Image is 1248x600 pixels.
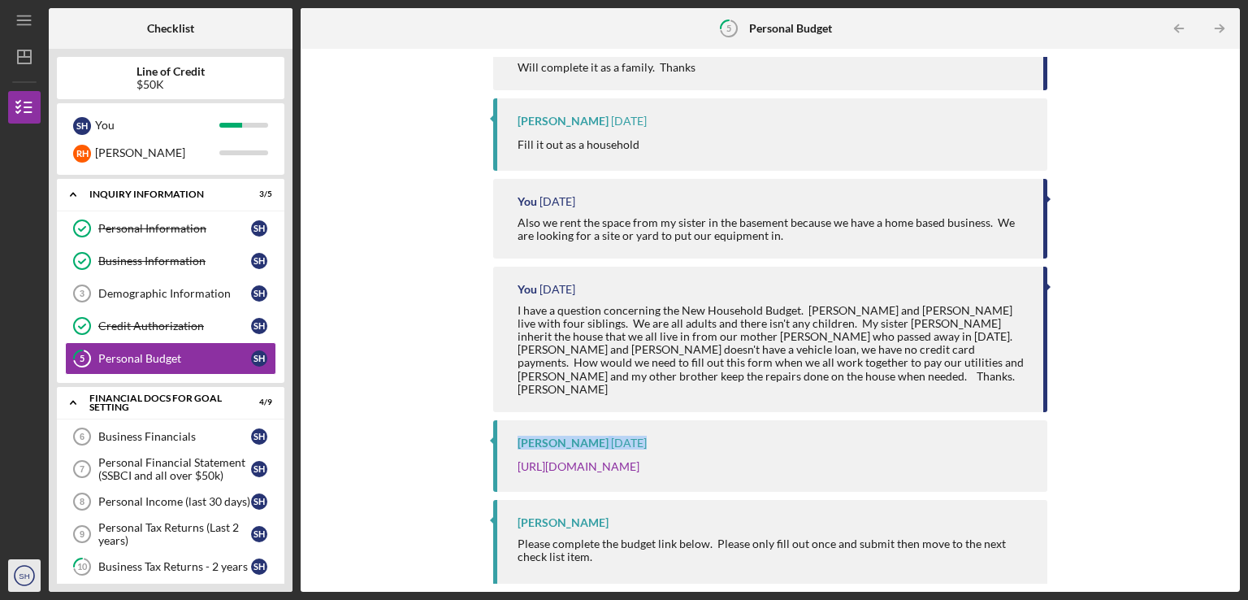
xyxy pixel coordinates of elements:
a: 3Demographic InformationSH [65,277,276,310]
text: SH [19,572,29,580]
div: Business Information [98,254,251,267]
div: Demographic Information [98,287,251,300]
a: Business InformationSH [65,245,276,277]
tspan: 5 [726,23,731,33]
div: [PERSON_NAME] [518,115,609,128]
div: Will complete it as a family. Thanks [518,61,695,74]
div: Also we rent the space from my sister in the basement because we have a home based business. We a... [518,216,1027,242]
div: S H [251,461,267,477]
tspan: 5 [80,354,84,364]
div: Business Financials [98,430,251,443]
div: Personal Financial Statement (SSBCI and all over $50k) [98,456,251,482]
tspan: 6 [80,432,84,441]
tspan: 7 [80,464,84,474]
div: S H [73,117,91,135]
div: S H [251,526,267,542]
time: 2025-08-04 16:44 [611,437,647,450]
div: INQUIRY INFORMATION [89,189,232,199]
div: S H [251,428,267,445]
div: Please complete the budget link below. Please only fill out once and submit then move to the next... [518,537,1031,563]
a: 6Business FinancialsSH [65,420,276,453]
tspan: 3 [80,289,84,298]
div: S H [251,350,267,367]
time: 2025-08-13 16:42 [611,115,647,128]
div: S H [251,220,267,237]
time: 2025-08-13 02:11 [539,195,575,208]
tspan: 10 [77,562,88,572]
div: [PERSON_NAME] [95,139,219,167]
div: 3 / 5 [243,189,272,199]
a: 9Personal Tax Returns (Last 2 years)SH [65,518,276,550]
b: Checklist [147,22,194,35]
div: S H [251,318,267,334]
time: 2025-08-13 02:09 [539,283,575,296]
div: You [518,195,537,208]
button: SH [8,559,41,592]
a: Personal InformationSH [65,212,276,245]
b: Line of Credit [136,65,205,78]
div: [PERSON_NAME] [518,516,609,529]
b: Personal Budget [749,22,832,35]
div: Personal Income (last 30 days) [98,495,251,508]
a: 7Personal Financial Statement (SSBCI and all over $50k)SH [65,453,276,485]
div: S H [251,493,267,510]
a: 5Personal BudgetSH [65,342,276,375]
div: Financial Docs for Goal Setting [89,393,232,412]
div: R H [73,145,91,163]
div: I have a question concerning the New Household Budget. [PERSON_NAME] and [PERSON_NAME] live with ... [518,304,1027,396]
div: Credit Authorization [98,320,251,333]
div: Personal Tax Returns (Last 2 years) [98,521,251,547]
tspan: 9 [80,529,84,539]
a: 10Business Tax Returns - 2 yearsSH [65,550,276,583]
div: Business Tax Returns - 2 years [98,560,251,573]
div: S H [251,559,267,575]
tspan: 8 [80,497,84,507]
div: You [95,111,219,139]
div: Personal Information [98,222,251,235]
p: Fill it out as a household [518,136,639,154]
div: S H [251,253,267,269]
a: 8Personal Income (last 30 days)SH [65,485,276,518]
div: $50K [136,78,205,91]
div: [PERSON_NAME] [518,437,609,450]
a: [URL][DOMAIN_NAME] [518,459,639,473]
div: You [518,283,537,296]
div: 4 / 9 [243,398,272,407]
div: Personal Budget [98,352,251,365]
div: S H [251,285,267,302]
a: Credit AuthorizationSH [65,310,276,342]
